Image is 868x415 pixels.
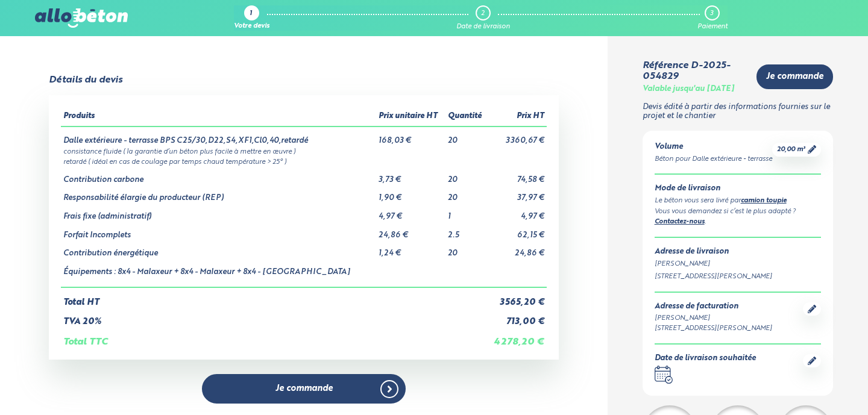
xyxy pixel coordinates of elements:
div: Le béton vous sera livré par [655,196,822,207]
div: 3 [710,10,713,17]
td: 1,90 € [376,184,445,203]
a: 1 Votre devis [234,5,269,31]
div: Vous vous demandez si c’est le plus adapté ? . [655,207,822,228]
a: 2 Date de livraison [456,5,510,31]
div: Votre devis [234,23,269,31]
div: [STREET_ADDRESS][PERSON_NAME] [655,272,822,282]
td: Forfait Incomplets [61,222,376,240]
td: 3,73 € [376,166,445,185]
a: camion toupie [741,198,787,204]
a: Je commande [202,374,406,404]
td: 4,97 € [376,203,445,222]
td: 4,97 € [487,203,547,222]
th: Produits [61,107,376,126]
td: 20 [445,184,487,203]
td: TVA 20% [61,307,487,327]
p: Devis édité à partir des informations fournies sur le projet et le chantier [643,103,834,120]
th: Prix unitaire HT [376,107,445,126]
div: [STREET_ADDRESS][PERSON_NAME] [655,323,772,334]
th: Prix HT [487,107,547,126]
td: 168,03 € [376,126,445,146]
td: 24,86 € [376,222,445,240]
div: 2 [481,10,485,17]
div: [PERSON_NAME] [655,259,822,269]
td: 4 278,20 € [487,327,547,348]
a: 3 Paiement [697,5,728,31]
div: Mode de livraison [655,184,822,193]
td: 2.5 [445,222,487,240]
a: Je commande [756,64,833,89]
td: Dalle extérieure - terrasse BPS C25/30,D22,S4,XF1,Cl0,40,retardé [61,126,376,146]
td: Contribution énergétique [61,240,376,258]
td: 24,86 € [487,240,547,258]
div: Date de livraison souhaitée [655,354,756,363]
iframe: Help widget launcher [761,368,855,402]
th: Quantité [445,107,487,126]
td: Équipements : 8x4 - Malaxeur + 8x4 - Malaxeur + 8x4 - [GEOGRAPHIC_DATA] [61,258,376,287]
td: 62,15 € [487,222,547,240]
img: allobéton [35,8,128,28]
div: Valable jusqu'au [DATE] [643,85,734,94]
td: 20 [445,166,487,185]
div: [PERSON_NAME] [655,313,772,323]
div: Référence D-2025-054829 [643,60,747,83]
td: 3 565,20 € [487,287,547,308]
div: Paiement [697,23,728,31]
td: 713,00 € [487,307,547,327]
span: Je commande [275,384,333,394]
div: Date de livraison [456,23,510,31]
div: Détails du devis [49,75,122,86]
td: 3 360,67 € [487,126,547,146]
td: 20 [445,240,487,258]
td: Responsabilité élargie du producteur (REP) [61,184,376,203]
td: Contribution carbone [61,166,376,185]
div: 1 [250,10,252,18]
td: Frais fixe (administratif) [61,203,376,222]
td: 1,24 € [376,240,445,258]
td: Total HT [61,287,487,308]
span: Je commande [766,72,823,82]
td: 74,58 € [487,166,547,185]
div: Adresse de facturation [655,302,772,311]
td: Total TTC [61,327,487,348]
div: Béton pour Dalle extérieure - terrasse [655,154,772,164]
div: Adresse de livraison [655,248,822,257]
a: Contactez-nous [655,219,705,225]
td: retardé ( idéal en cas de coulage par temps chaud température > 25° ) [61,156,547,166]
td: 20 [445,126,487,146]
td: consistance fluide ( la garantie d’un béton plus facile à mettre en œuvre ) [61,146,547,156]
div: Volume [655,143,772,152]
td: 1 [445,203,487,222]
td: 37,97 € [487,184,547,203]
